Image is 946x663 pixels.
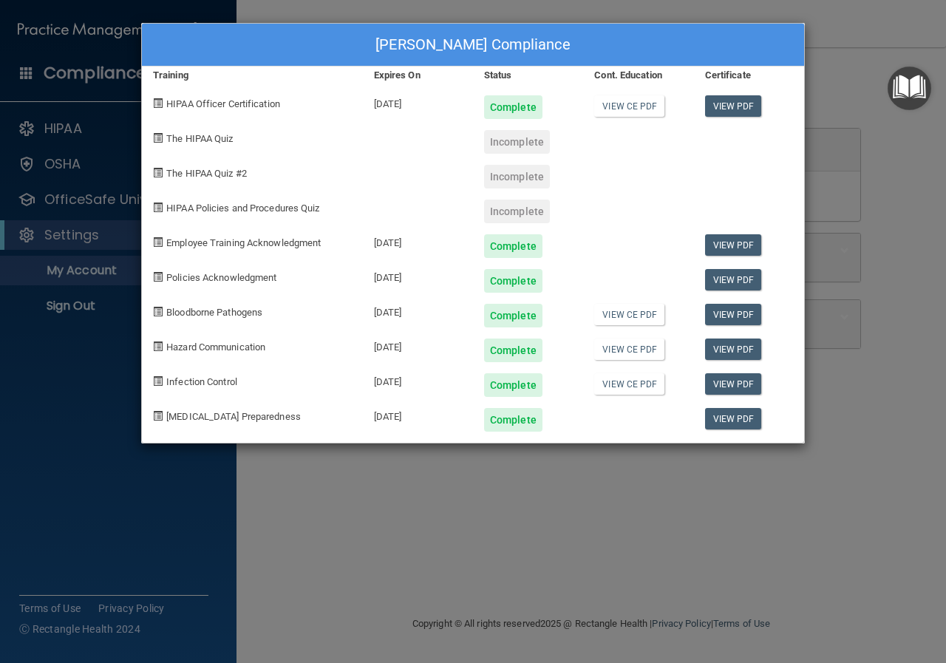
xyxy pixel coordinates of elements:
div: [DATE] [363,223,473,258]
a: View PDF [705,339,762,360]
a: View CE PDF [594,373,664,395]
span: Infection Control [166,376,237,387]
a: View PDF [705,95,762,117]
span: Policies Acknowledgment [166,272,276,283]
div: Expires On [363,67,473,84]
div: [DATE] [363,258,473,293]
span: Bloodborne Pathogens [166,307,262,318]
div: Complete [484,373,542,397]
a: View PDF [705,373,762,395]
div: Training [142,67,363,84]
div: Complete [484,408,542,432]
div: Incomplete [484,165,550,188]
div: [DATE] [363,293,473,327]
span: HIPAA Officer Certification [166,98,280,109]
span: The HIPAA Quiz [166,133,233,144]
div: [DATE] [363,84,473,119]
span: Hazard Communication [166,341,265,353]
a: View CE PDF [594,339,664,360]
div: [DATE] [363,362,473,397]
div: [DATE] [363,397,473,432]
div: [PERSON_NAME] Compliance [142,24,804,67]
a: View CE PDF [594,95,664,117]
div: Complete [484,339,542,362]
button: Open Resource Center [888,67,931,110]
a: View PDF [705,234,762,256]
a: View CE PDF [594,304,664,325]
div: Incomplete [484,200,550,223]
div: Status [473,67,583,84]
div: Complete [484,269,542,293]
div: Cont. Education [583,67,693,84]
div: [DATE] [363,327,473,362]
span: [MEDICAL_DATA] Preparedness [166,411,301,422]
a: View PDF [705,269,762,290]
div: Complete [484,95,542,119]
span: The HIPAA Quiz #2 [166,168,247,179]
a: View PDF [705,304,762,325]
div: Complete [484,304,542,327]
div: Complete [484,234,542,258]
div: Certificate [694,67,804,84]
div: Incomplete [484,130,550,154]
a: View PDF [705,408,762,429]
span: Employee Training Acknowledgment [166,237,321,248]
span: HIPAA Policies and Procedures Quiz [166,203,319,214]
